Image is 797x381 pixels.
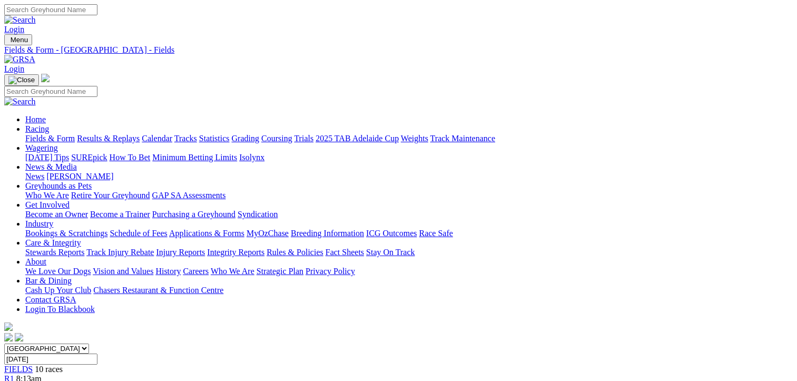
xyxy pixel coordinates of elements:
[169,229,244,238] a: Applications & Forms
[77,134,140,143] a: Results & Replays
[257,267,303,276] a: Strategic Plan
[25,172,793,181] div: News & Media
[25,276,72,285] a: Bar & Dining
[110,229,167,238] a: Schedule of Fees
[25,286,793,295] div: Bar & Dining
[25,172,44,181] a: News
[4,74,39,86] button: Toggle navigation
[8,76,35,84] img: Close
[25,210,88,219] a: Become an Owner
[4,55,35,64] img: GRSA
[25,267,793,276] div: About
[306,267,355,276] a: Privacy Policy
[41,74,50,82] img: logo-grsa-white.png
[25,153,69,162] a: [DATE] Tips
[142,134,172,143] a: Calendar
[25,305,95,314] a: Login To Blackbook
[366,229,417,238] a: ICG Outcomes
[366,248,415,257] a: Stay On Track
[110,153,151,162] a: How To Bet
[4,333,13,341] img: facebook.svg
[155,267,181,276] a: History
[25,248,84,257] a: Stewards Reports
[15,333,23,341] img: twitter.svg
[35,365,63,374] span: 10 races
[232,134,259,143] a: Grading
[294,134,313,143] a: Trials
[238,210,278,219] a: Syndication
[267,248,323,257] a: Rules & Policies
[156,248,205,257] a: Injury Reports
[25,191,69,200] a: Who We Are
[4,4,97,15] input: Search
[152,153,237,162] a: Minimum Betting Limits
[90,210,150,219] a: Become a Trainer
[291,229,364,238] a: Breeding Information
[25,238,81,247] a: Care & Integrity
[25,134,75,143] a: Fields & Form
[25,200,70,209] a: Get Involved
[25,153,793,162] div: Wagering
[419,229,452,238] a: Race Safe
[25,248,793,257] div: Care & Integrity
[401,134,428,143] a: Weights
[4,34,32,45] button: Toggle navigation
[25,181,92,190] a: Greyhounds as Pets
[25,115,46,124] a: Home
[152,210,235,219] a: Purchasing a Greyhound
[4,323,13,331] img: logo-grsa-white.png
[93,286,223,295] a: Chasers Restaurant & Function Centre
[11,36,28,44] span: Menu
[25,229,793,238] div: Industry
[174,134,197,143] a: Tracks
[183,267,209,276] a: Careers
[25,295,76,304] a: Contact GRSA
[261,134,292,143] a: Coursing
[25,210,793,219] div: Get Involved
[152,191,226,200] a: GAP SA Assessments
[430,134,495,143] a: Track Maintenance
[4,64,24,73] a: Login
[4,45,793,55] a: Fields & Form - [GEOGRAPHIC_DATA] - Fields
[207,248,264,257] a: Integrity Reports
[25,267,91,276] a: We Love Our Dogs
[25,191,793,200] div: Greyhounds as Pets
[25,124,49,133] a: Racing
[25,134,793,143] div: Racing
[4,25,24,34] a: Login
[199,134,230,143] a: Statistics
[93,267,153,276] a: Vision and Values
[4,97,36,106] img: Search
[25,162,77,171] a: News & Media
[211,267,254,276] a: Who We Are
[239,153,264,162] a: Isolynx
[25,229,107,238] a: Bookings & Scratchings
[25,286,91,295] a: Cash Up Your Club
[46,172,113,181] a: [PERSON_NAME]
[4,86,97,97] input: Search
[71,191,150,200] a: Retire Your Greyhound
[247,229,289,238] a: MyOzChase
[25,143,58,152] a: Wagering
[86,248,154,257] a: Track Injury Rebate
[25,219,53,228] a: Industry
[25,257,46,266] a: About
[71,153,107,162] a: SUREpick
[326,248,364,257] a: Fact Sheets
[4,354,97,365] input: Select date
[316,134,399,143] a: 2025 TAB Adelaide Cup
[4,365,33,374] a: FIELDS
[4,15,36,25] img: Search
